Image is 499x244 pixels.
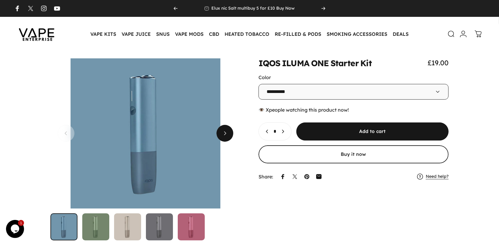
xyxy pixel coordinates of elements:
animate-element: Kit [360,59,372,67]
button: Buy it now [259,145,449,163]
button: Go to item [178,213,205,240]
button: Go to item [146,213,173,240]
animate-element: Starter [331,59,359,67]
img: Vape Enterprise [10,20,64,48]
button: Next [216,125,233,142]
animate-element: ILUMA [282,59,309,67]
button: Add to cart [296,122,449,141]
summary: HEATED TOBACCO [222,28,272,40]
button: Go to item [114,213,141,240]
nav: Primary [88,28,411,40]
button: Open media 1 in modal [50,58,240,208]
summary: SMOKING ACCESSORIES [324,28,390,40]
summary: VAPE KITS [88,28,119,40]
img: IQOS ILUMA ONE Starter Kit [178,213,205,240]
summary: RE-FILLED & PODS [272,28,324,40]
iframe: chat widget [6,220,25,238]
a: DEALS [390,28,411,40]
animate-element: ONE [311,59,329,67]
img: IQOS ILUMA ONE Starter Kit [82,213,109,240]
summary: VAPE JUICE [119,28,153,40]
summary: VAPE MODS [172,28,206,40]
media-gallery: Gallery Viewer [50,58,240,240]
img: IQOS ILUMA ONE Starter Kit [114,213,141,240]
p: Elux nic Salt multibuy 5 for £10 Buy Now [212,6,295,11]
summary: SNUS [153,28,172,40]
summary: CBD [206,28,222,40]
p: Share: [259,174,273,179]
button: Decrease quantity for IQOS ILUMA ONE Starter Kit [259,123,273,140]
a: Need help? [426,174,449,179]
span: £19.00 [428,58,449,67]
div: 👁️ people watching this product now! [259,107,449,113]
img: IQOS ILUMA ONE Starter Kit [50,213,77,240]
a: 0 items [472,27,485,41]
button: Go to item [82,213,109,240]
button: Increase quantity for IQOS ILUMA ONE Starter Kit [277,123,291,140]
button: Go to item [50,213,77,240]
label: Color [259,74,271,80]
img: IQOS ILUMA ONE Starter Kit [146,213,173,240]
animate-element: IQOS [259,59,280,67]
